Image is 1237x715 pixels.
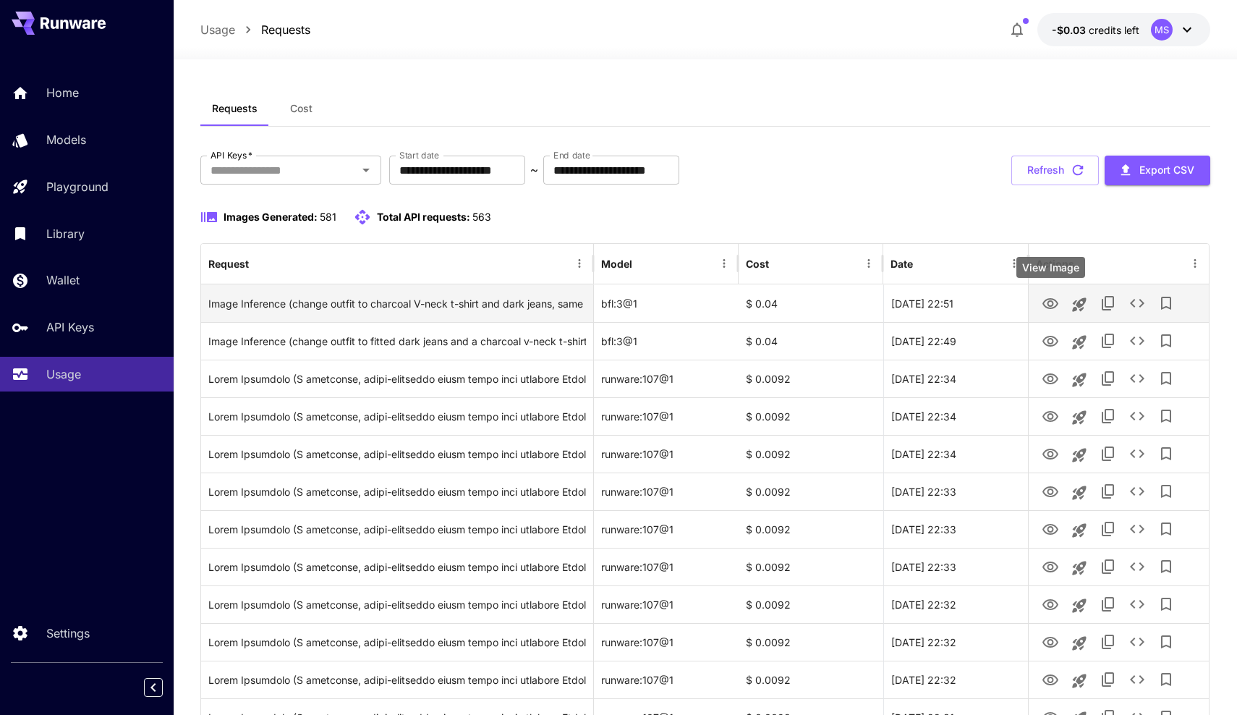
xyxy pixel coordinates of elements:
label: API Keys [211,149,252,161]
button: See details [1123,364,1152,393]
button: -$0.02566MS [1037,13,1210,46]
div: $ 0.0092 [739,397,883,435]
button: Copy TaskUUID [1094,515,1123,543]
button: Sort [914,253,935,274]
button: See details [1123,402,1152,431]
span: credits left [1089,24,1139,36]
div: Click to copy prompt [208,398,586,435]
button: Copy TaskUUID [1094,552,1123,581]
button: View Image [1036,326,1065,355]
button: See details [1123,439,1152,468]
div: $ 0.0092 [739,548,883,585]
span: -$0.03 [1052,24,1089,36]
button: Sort [634,253,654,274]
button: View Image [1036,439,1065,468]
div: 08 Aug, 2025 22:33 [883,473,1028,510]
button: Launch in playground [1065,629,1094,658]
span: Total API requests: [377,211,470,223]
div: 08 Aug, 2025 22:34 [883,360,1028,397]
button: View Image [1036,476,1065,506]
a: Requests [261,21,310,38]
div: Click to copy prompt [208,661,586,698]
div: $ 0.04 [739,284,883,322]
button: See details [1123,515,1152,543]
button: Add to library [1152,364,1181,393]
button: Launch in playground [1065,516,1094,545]
button: Export CSV [1105,156,1210,185]
p: ~ [530,161,538,179]
nav: breadcrumb [200,21,310,38]
div: runware:107@1 [594,435,739,473]
div: $ 0.0092 [739,473,883,510]
button: Add to library [1152,590,1181,619]
p: Usage [46,365,81,383]
div: runware:107@1 [594,548,739,585]
span: Cost [290,102,313,115]
button: Add to library [1152,439,1181,468]
div: 08 Aug, 2025 22:32 [883,623,1028,661]
button: Add to library [1152,627,1181,656]
div: $ 0.0092 [739,661,883,698]
div: runware:107@1 [594,623,739,661]
button: Launch in playground [1065,591,1094,620]
div: runware:107@1 [594,360,739,397]
button: Add to library [1152,552,1181,581]
button: View Image [1036,514,1065,543]
button: Add to library [1152,289,1181,318]
button: Open [356,160,376,180]
div: -$0.02566 [1052,22,1139,38]
button: Launch in playground [1065,441,1094,470]
button: View Image [1036,551,1065,581]
div: MS [1151,19,1173,41]
div: Model [601,258,632,270]
div: Click to copy prompt [208,436,586,473]
div: 08 Aug, 2025 22:32 [883,661,1028,698]
button: View Image [1036,627,1065,656]
div: 08 Aug, 2025 22:32 [883,585,1028,623]
p: Wallet [46,271,80,289]
button: Launch in playground [1065,403,1094,432]
span: Requests [212,102,258,115]
div: Click to copy prompt [208,511,586,548]
button: See details [1123,326,1152,355]
div: 08 Aug, 2025 22:34 [883,435,1028,473]
div: Date [890,258,913,270]
button: Add to library [1152,477,1181,506]
button: Add to library [1152,515,1181,543]
div: $ 0.0092 [739,435,883,473]
div: $ 0.04 [739,322,883,360]
button: Menu [859,253,879,274]
button: Copy TaskUUID [1094,477,1123,506]
div: Request [208,258,249,270]
button: View Image [1036,288,1065,318]
button: Copy TaskUUID [1094,439,1123,468]
button: Copy TaskUUID [1094,364,1123,393]
p: Playground [46,178,109,195]
button: Launch in playground [1065,365,1094,394]
div: $ 0.0092 [739,510,883,548]
div: $ 0.0092 [739,360,883,397]
div: Click to copy prompt [208,586,586,623]
div: runware:107@1 [594,510,739,548]
button: Launch in playground [1065,328,1094,357]
div: Cost [746,258,769,270]
p: Settings [46,625,90,642]
p: API Keys [46,318,94,336]
button: Copy TaskUUID [1094,289,1123,318]
div: runware:107@1 [594,585,739,623]
div: View Image [1016,257,1085,278]
button: View Image [1036,664,1065,694]
label: End date [553,149,590,161]
button: Menu [1185,253,1205,274]
button: Add to library [1152,665,1181,694]
a: Usage [200,21,235,38]
button: Sort [770,253,791,274]
p: Home [46,84,79,101]
div: runware:107@1 [594,473,739,510]
div: Click to copy prompt [208,549,586,585]
div: 08 Aug, 2025 22:33 [883,548,1028,585]
button: Collapse sidebar [144,678,163,697]
button: View Image [1036,401,1065,431]
button: View Image [1036,589,1065,619]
